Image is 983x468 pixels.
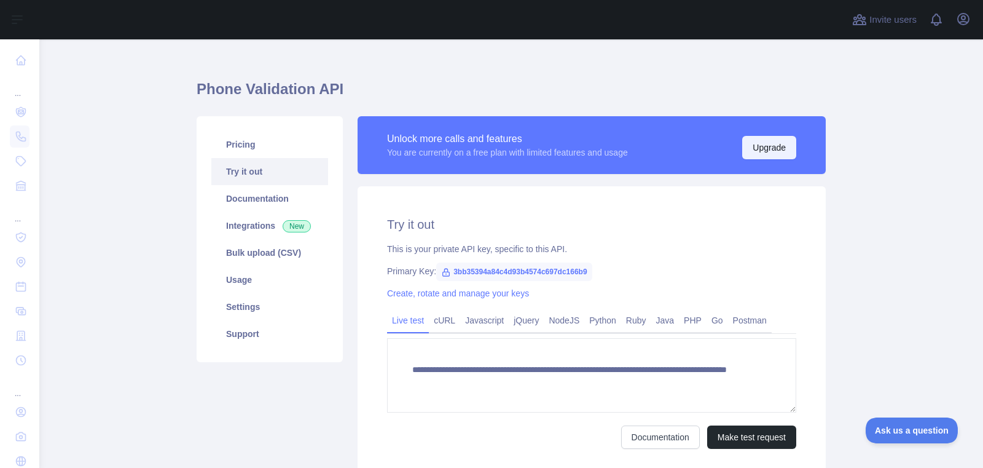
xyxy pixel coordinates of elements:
[211,320,328,347] a: Support
[387,288,529,298] a: Create, rotate and manage your keys
[651,311,679,330] a: Java
[436,263,592,281] span: 3bb35394a84c4d93b4574c697dc166b9
[850,10,919,30] button: Invite users
[866,418,958,443] iframe: Toggle Customer Support
[387,146,628,159] div: You are currently on a free plan with limited features and usage
[429,311,460,330] a: cURL
[544,311,584,330] a: NodeJS
[679,311,707,330] a: PHP
[387,243,796,255] div: This is your private API key, specific to this API.
[621,426,700,449] a: Documentation
[211,131,328,158] a: Pricing
[211,266,328,293] a: Usage
[211,185,328,212] a: Documentation
[707,311,728,330] a: Go
[742,136,796,159] button: Upgrade
[211,293,328,320] a: Settings
[211,212,328,239] a: Integrations New
[621,311,651,330] a: Ruby
[10,199,29,224] div: ...
[728,311,772,330] a: Postman
[10,74,29,98] div: ...
[211,239,328,266] a: Bulk upload (CSV)
[509,311,544,330] a: jQuery
[387,216,796,233] h2: Try it out
[584,311,621,330] a: Python
[10,374,29,399] div: ...
[387,265,796,277] div: Primary Key:
[387,132,628,146] div: Unlock more calls and features
[283,220,311,232] span: New
[460,311,509,330] a: Javascript
[387,311,429,330] a: Live test
[869,13,917,27] span: Invite users
[707,426,796,449] button: Make test request
[211,158,328,185] a: Try it out
[197,79,826,109] h1: Phone Validation API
